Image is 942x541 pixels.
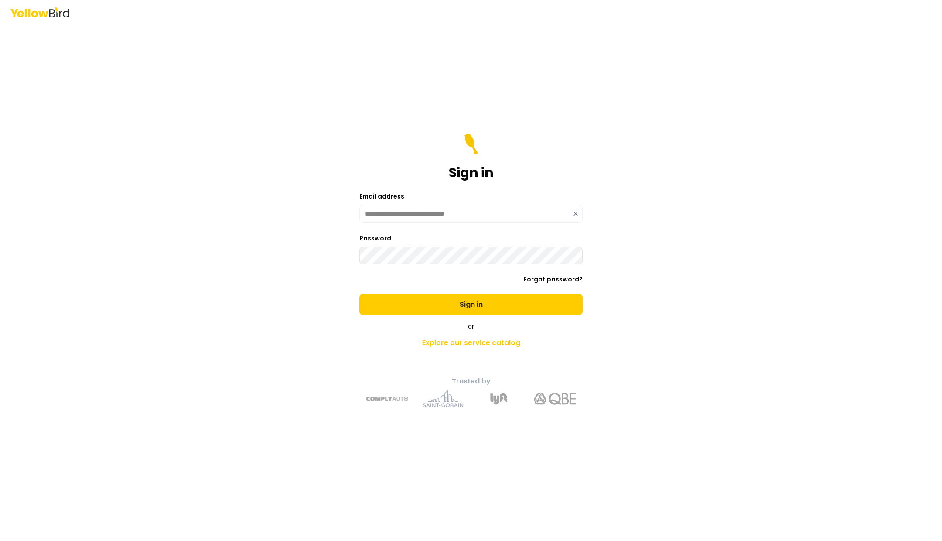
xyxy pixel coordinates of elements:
[359,294,583,315] button: Sign in
[359,234,391,243] label: Password
[359,192,404,201] label: Email address
[449,165,494,181] h1: Sign in
[317,334,625,352] a: Explore our service catalog
[468,322,474,331] span: or
[317,376,625,387] p: Trusted by
[523,275,583,284] a: Forgot password?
